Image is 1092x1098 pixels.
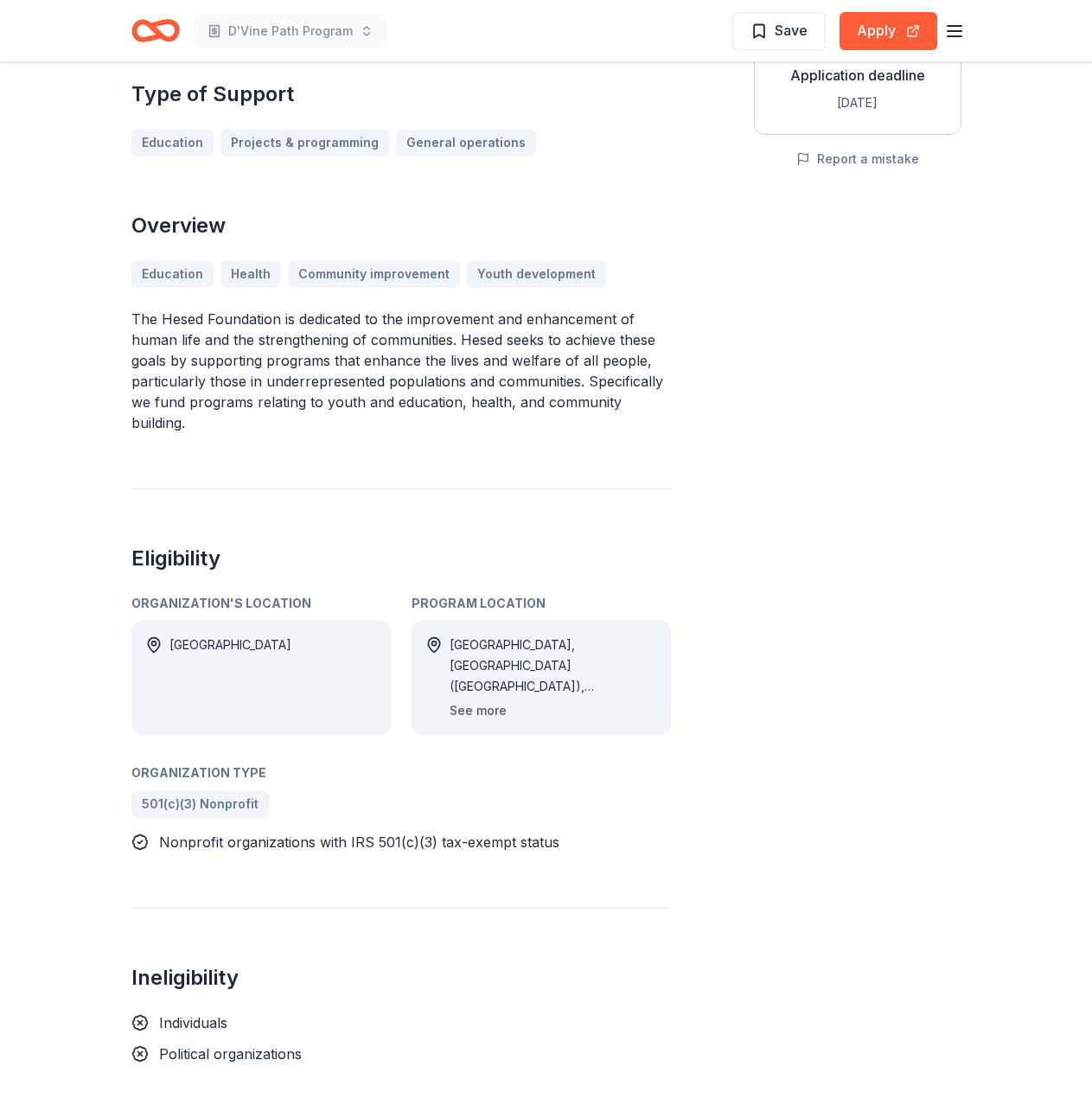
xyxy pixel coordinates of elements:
button: Apply [840,12,937,50]
span: Save [775,19,808,41]
h2: Overview [131,212,671,239]
span: D'Vine Path Program [228,21,353,41]
button: D'Vine Path Program [194,14,387,48]
div: Organization Type [131,763,671,783]
h2: Type of Support [131,80,671,108]
div: [DATE] [769,93,947,113]
p: The Hesed Foundation is dedicated to the improvement and enhancement of human life and the streng... [131,309,671,433]
button: Report a mistake [796,149,919,169]
div: Program Location [412,593,671,614]
div: [GEOGRAPHIC_DATA], [GEOGRAPHIC_DATA] ([GEOGRAPHIC_DATA]), [GEOGRAPHIC_DATA] ([GEOGRAPHIC_DATA]), ... [450,635,657,697]
button: See more [450,700,507,721]
a: Education [131,129,214,156]
h2: Eligibility [131,545,671,572]
a: General operations [396,129,536,156]
span: 501(c)(3) Nonprofit [142,794,259,814]
span: Nonprofit organizations with IRS 501(c)(3) tax-exempt status [159,833,559,851]
h2: Ineligibility [131,964,671,992]
button: Save [732,12,826,50]
div: Organization's Location [131,593,391,614]
div: [GEOGRAPHIC_DATA] [169,635,291,721]
a: Home [131,10,180,51]
span: Individuals [159,1014,227,1031]
a: Projects & programming [220,129,389,156]
span: Political organizations [159,1045,302,1063]
div: Application deadline [769,65,947,86]
a: 501(c)(3) Nonprofit [131,790,269,818]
